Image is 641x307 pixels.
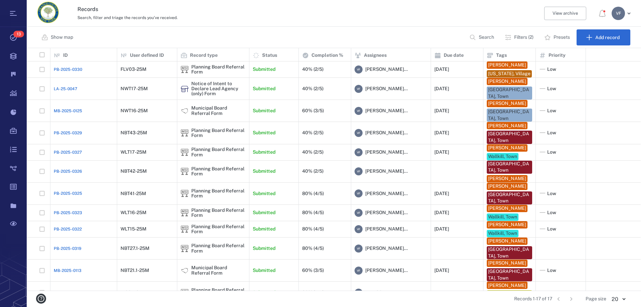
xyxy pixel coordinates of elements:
a: MB-2025-0125 [54,108,82,114]
p: Priority [549,52,566,59]
div: [PERSON_NAME] [488,145,526,151]
div: Municipal Board Referral Form [191,106,246,116]
button: Add record [577,29,630,45]
p: Submitted [253,168,275,175]
span: [PERSON_NAME]... [365,149,408,156]
div: 80% (4/5) [302,210,324,215]
span: PB-2025-0326 [54,168,82,174]
div: [PERSON_NAME] [488,282,526,289]
span: LA-25-0047 [54,86,77,92]
span: [PERSON_NAME]... [365,267,408,274]
div: Planning Board Referral Form [181,167,189,175]
div: [GEOGRAPHIC_DATA], Town [488,87,531,100]
div: NBT43-25M [121,130,147,135]
a: PB-2025-0318 [54,290,81,296]
p: Submitted [253,130,275,136]
button: Search [465,29,499,45]
span: [PERSON_NAME]... [365,226,408,233]
div: Planning Board Referral Form [181,148,189,156]
span: Records 1-17 of 17 [514,296,552,302]
div: NBT42-25M [121,169,147,174]
div: [PERSON_NAME] [488,100,526,107]
div: 40% (2/5) [302,86,324,91]
div: [PERSON_NAME] [488,260,526,267]
div: [GEOGRAPHIC_DATA], Town [488,268,531,281]
span: Search, filter and triage the records you've received. [77,15,178,20]
span: [PERSON_NAME]... [365,190,408,197]
div: [DATE] [434,268,449,273]
div: [GEOGRAPHIC_DATA], Town [488,246,531,259]
div: [PERSON_NAME] [488,78,526,85]
a: PB-2025-0322 [54,226,82,232]
div: Notice of Intent to Declare Lead Agency (only) Form [191,81,246,97]
button: help [33,291,49,306]
img: icon Planning Board Referral Form [181,245,189,253]
img: icon Planning Board Referral Form [181,129,189,137]
div: Planning Board Referral Form [191,243,246,254]
span: PB-2025-0319 [54,246,81,252]
div: [GEOGRAPHIC_DATA], Town [488,131,531,144]
span: PB-2025-0327 [54,149,82,155]
div: [DATE] [434,67,449,72]
div: [PERSON_NAME] [488,62,526,68]
span: Low [547,66,556,73]
div: V F [355,225,363,233]
p: Presets [554,34,570,41]
div: [DATE] [434,86,449,91]
img: icon Planning Board Referral Form [181,209,189,217]
div: Planning Board Referral Form [191,208,246,218]
div: NWT17-25M [121,86,148,91]
div: [DATE] [434,226,449,232]
a: MB-2025-0113 [54,268,81,274]
a: PB-2025-0330 [54,66,82,72]
div: V F [355,65,363,73]
div: 40% (2/5) [302,169,324,174]
div: [DATE] [434,108,449,113]
nav: pagination navigation [552,294,578,304]
div: Planning Board Referral Form [181,65,189,73]
div: NBT27.1-25M [121,246,150,251]
span: [PERSON_NAME]... [365,245,408,252]
span: Help [15,5,29,11]
span: [PERSON_NAME]... [365,168,408,175]
div: V F [355,148,363,156]
p: Show map [51,34,73,41]
p: Submitted [253,289,275,296]
div: V F [355,267,363,275]
div: [GEOGRAPHIC_DATA], Town [488,191,531,204]
div: Planning Board Referral Form [191,128,246,138]
p: Submitted [253,190,275,197]
img: icon Planning Board Referral Form [181,225,189,233]
div: V F [355,209,363,217]
p: Submitted [253,245,275,252]
p: Search [479,34,494,41]
div: NBT21.1-25M [121,268,149,273]
div: V F [355,107,363,115]
p: Submitted [253,66,275,73]
div: V F [355,167,363,175]
div: Planning Board Referral Form [181,289,189,297]
div: Wallkill, Town [488,214,517,220]
span: Low [547,209,556,216]
div: V F [355,129,363,137]
div: V F [355,245,363,253]
div: 20 [606,295,630,303]
div: 40% (2/5) [302,67,324,72]
button: View archive [544,7,586,20]
div: 40% (2/5) [302,130,324,135]
span: [PERSON_NAME]... [365,108,408,114]
img: Orange County Planning Department logo [37,2,59,23]
div: Planning Board Referral Form [181,189,189,197]
div: Planning Board Referral Form [181,129,189,137]
div: Municipal Board Referral Form [191,265,246,276]
span: [PERSON_NAME]... [365,86,408,92]
div: Planning Board Referral Form [191,188,246,199]
p: Due date [444,52,464,59]
div: Planning Board Referral Form [191,166,246,177]
div: [DATE] [434,150,449,155]
button: Show map [37,29,78,45]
